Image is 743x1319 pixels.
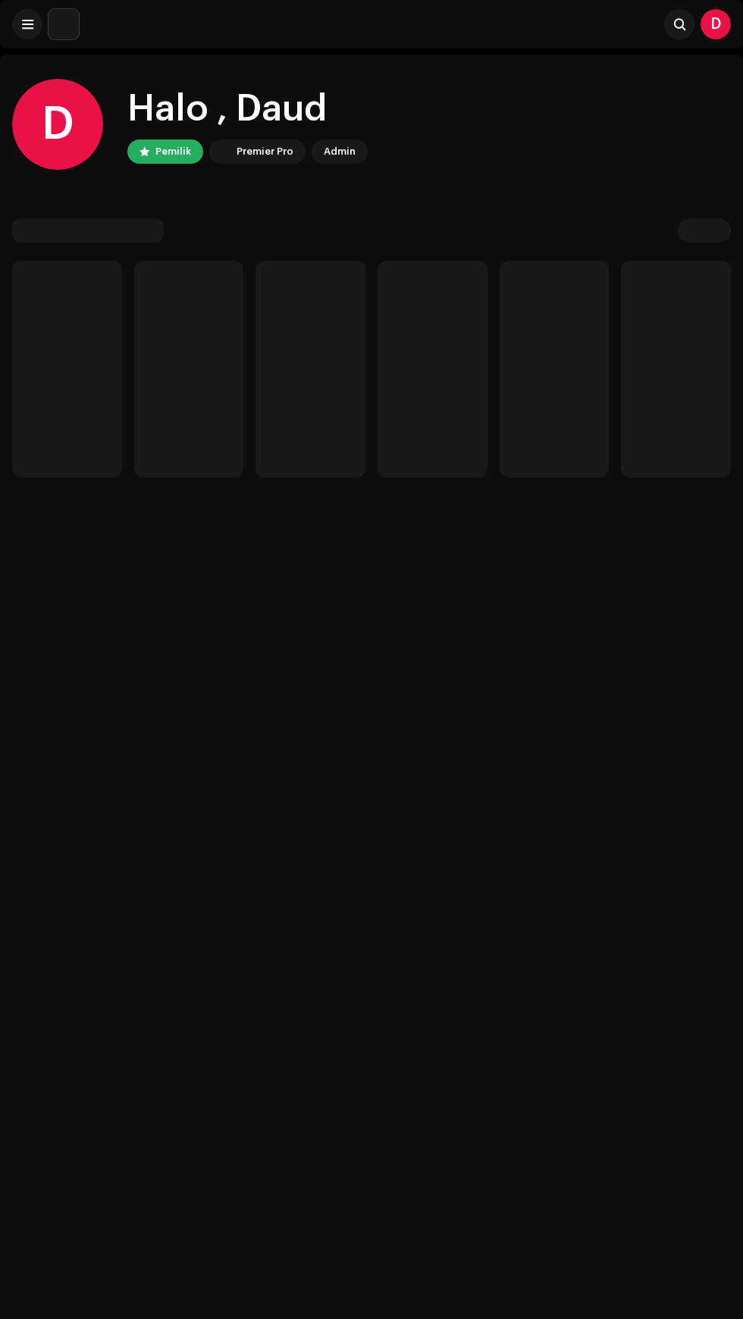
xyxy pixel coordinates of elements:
div: Halo , Daud [127,85,368,133]
div: D [12,79,103,170]
div: Admin [324,143,356,161]
div: Pemilik [155,143,191,161]
img: 64f15ab7-a28a-4bb5-a164-82594ec98160 [212,143,230,161]
img: 64f15ab7-a28a-4bb5-a164-82594ec98160 [49,9,79,39]
div: D [701,9,731,39]
div: Premier Pro [237,143,293,161]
